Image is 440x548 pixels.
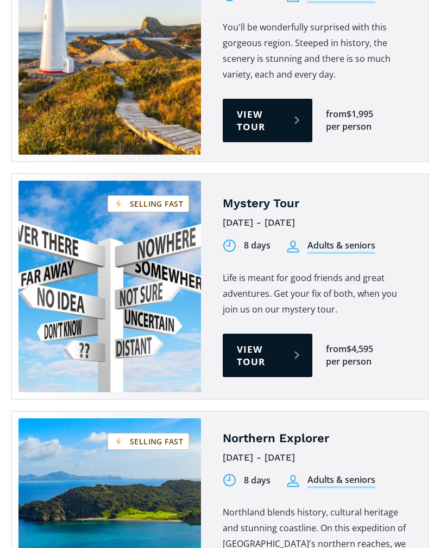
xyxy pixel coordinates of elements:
div: $4,595 [347,343,373,355]
div: 8 [244,239,249,252]
div: per person [326,355,372,368]
h4: Northern Explorer [223,431,412,447]
div: days [251,239,271,252]
div: [DATE] - [DATE] [223,214,412,231]
div: Adults & seniors [307,474,375,488]
div: days [251,474,271,487]
a: View tour [223,99,312,142]
div: [DATE] - [DATE] [223,449,412,466]
a: View tour [223,334,312,377]
div: from [326,108,347,120]
p: You'll be wonderfully surprised with this gorgeous region. Steeped in history, the scenery is stu... [223,20,412,82]
h4: Mystery Tour [223,196,412,212]
div: Adults & seniors [307,239,375,254]
div: from [326,343,347,355]
p: Life is meant for good friends and great adventures. Get your fix of both, when you join us on ou... [223,270,412,317]
div: per person [326,120,372,133]
div: $1,995 [347,108,373,120]
div: 8 [244,474,249,487]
